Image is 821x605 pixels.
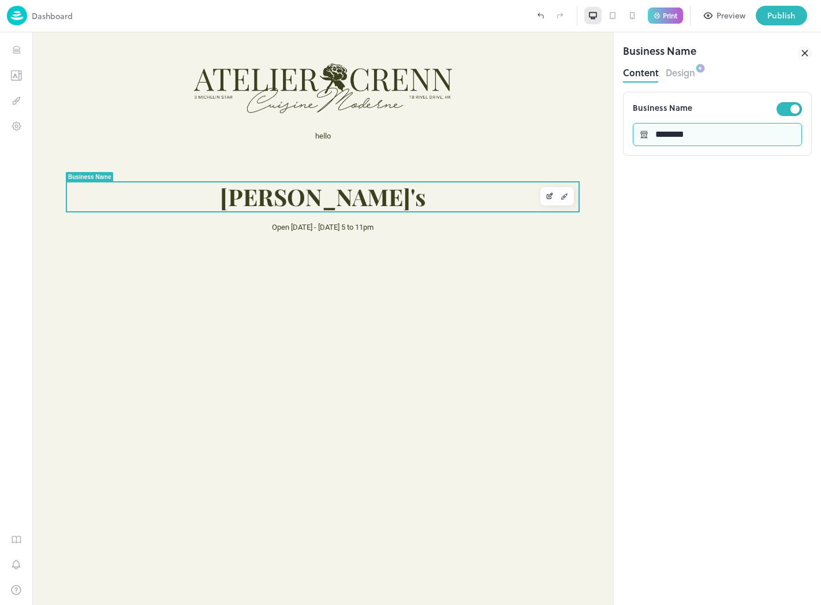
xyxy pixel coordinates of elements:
button: Preview [697,6,752,25]
button: Edit [510,156,525,171]
div: Business Name [36,141,79,148]
button: Design [666,64,695,79]
img: 1681218618816dgbsmw5dmmg.png [162,28,420,81]
span: [PERSON_NAME]'s [188,150,393,179]
p: Dashboard [32,10,73,22]
button: Design [525,156,540,171]
span: Open [DATE] - [DATE] 5 to 11pm [240,191,341,199]
div: Publish [767,9,796,22]
div: Preview [716,9,745,22]
p: Business Name [633,102,777,114]
button: Content [623,64,659,79]
h1: hello [35,99,546,109]
p: Print [663,12,677,19]
img: logo-86c26b7e.jpg [7,6,27,25]
label: Undo (Ctrl + Z) [531,6,550,25]
div: Business Name [623,43,696,64]
label: Redo (Ctrl + Y) [550,6,570,25]
button: Publish [756,6,807,25]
